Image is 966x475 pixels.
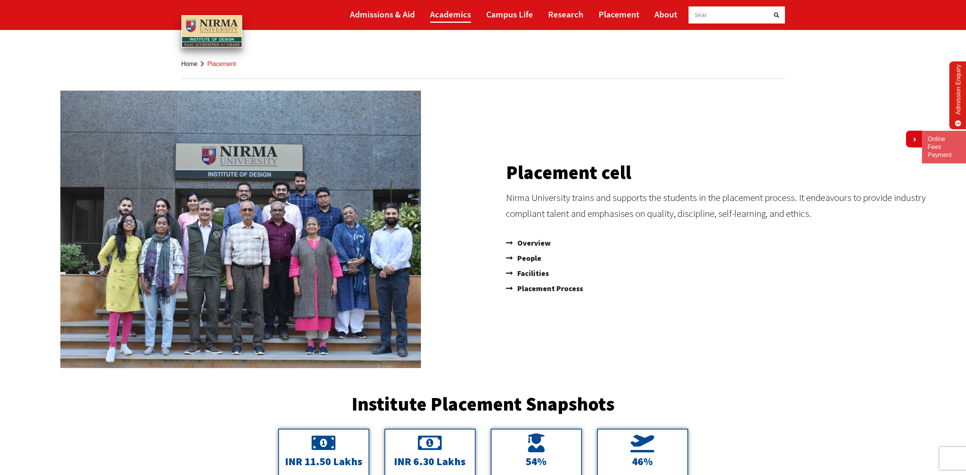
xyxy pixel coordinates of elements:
span: Overview [515,235,551,251]
nav: breadcrumb [181,49,785,79]
span: INR 6.30 Lakhs [394,455,466,468]
a: About [654,6,677,23]
a: Campus Life [486,6,533,23]
a: Academics [430,6,471,23]
a: Home [181,61,198,67]
img: IDNU-Placement-Cell-min-950x732 [60,91,421,368]
a: Admissions & Aid [350,6,415,23]
span: People [515,251,541,266]
span: INR 11.50 Lakhs [285,455,362,468]
p: Nirma University trains and supports the students in the placement process. It endeavours to prov... [506,190,959,222]
img: main_logo [181,15,242,48]
span: Facilities [515,266,549,281]
h2: Placement cell [506,163,959,182]
span: Placement Process [515,281,583,296]
a: Placement Process [506,281,959,296]
span: 54% [526,455,547,468]
span: Sear [695,11,708,19]
a: Overview [506,235,959,251]
span: Placement [207,61,236,67]
a: Placement [599,6,639,23]
h2: Institute Placement Snapshots [271,395,696,414]
a: Research [548,6,583,23]
a: People [506,251,959,266]
a: Online Fees Payment [928,135,960,159]
a: Facilities [506,266,959,281]
span: 46% [632,455,653,468]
